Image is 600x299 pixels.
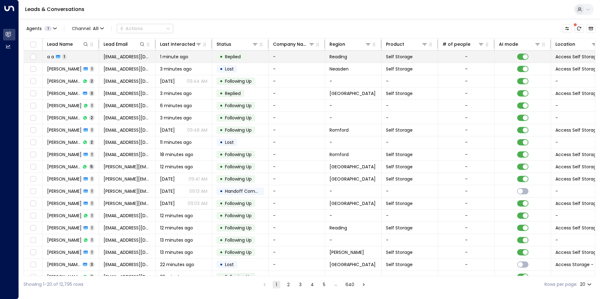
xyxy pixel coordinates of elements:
div: # of people [442,40,470,48]
td: - [269,149,325,160]
button: Go to page 3 [297,281,304,288]
div: • [220,149,223,160]
span: Following Up [225,249,252,255]
span: Danielle Walker [47,139,81,145]
span: Toggle select row [29,126,37,134]
span: Following Up [225,151,252,158]
div: - [465,249,468,255]
span: Toggle select row [29,261,37,269]
p: 09:03 AM [188,200,207,207]
div: Region [329,40,371,48]
span: 6 minutes ago [160,102,192,109]
span: sydneyjones730@gmail.com [104,274,151,280]
span: 13 minutes ago [160,249,193,255]
div: Product [386,40,404,48]
div: Company Name [273,40,308,48]
span: Toggle select row [29,163,37,171]
span: grantjordanpe@gmail.com [104,212,151,219]
td: - [269,271,325,283]
div: • [220,51,223,62]
span: 1 [90,249,94,255]
div: AI mode [499,40,541,48]
p: 09:13 AM [189,188,207,194]
span: melissa@icecleaning.co.uk [104,188,151,194]
span: Toggle select row [29,249,37,256]
span: 1 [90,188,94,194]
span: 23 minutes ago [160,274,194,280]
td: - [269,112,325,124]
span: 3 minutes ago [160,66,192,72]
span: All [93,26,99,31]
div: - [465,54,468,60]
button: Customize [563,24,571,33]
div: - [465,164,468,170]
span: Sutton [329,249,364,255]
nav: pagination navigation [260,281,368,288]
div: • [220,247,223,258]
button: Archived Leads [587,24,595,33]
div: 20 [580,280,593,289]
span: Sep 03, 2025 [160,188,175,194]
span: kamirrogi@outlook.com [104,78,151,84]
label: Rows per page: [544,281,577,288]
td: - [325,185,382,197]
span: 1 minute ago [160,54,188,60]
button: Go to page 640 [344,281,356,288]
span: melissa@icecleaning.co.uk [104,176,151,182]
span: Toggle select row [29,187,37,195]
div: - [465,90,468,97]
span: melissa@icecleaning.co.uk [104,200,151,207]
div: • [220,88,223,99]
div: • [220,210,223,221]
div: - [465,176,468,182]
td: - [382,185,438,197]
td: - [382,100,438,112]
td: - [325,75,382,87]
td: - [382,234,438,246]
span: Following Up [225,212,252,219]
span: 11 minutes ago [160,139,192,145]
td: - [382,210,438,222]
td: - [325,271,382,283]
span: Andrew Smith [47,261,81,268]
div: AI mode [499,40,518,48]
span: Following Up [225,274,252,280]
span: Toggle select row [29,175,37,183]
span: 2 [89,274,94,279]
span: Toggle select row [29,212,37,220]
span: Handoff Completed [225,188,269,194]
div: • [220,198,223,209]
a: Leads & Conversations [25,6,84,13]
span: Melissa Harrison [47,164,81,170]
span: pmihan66@gmail.com [104,237,151,243]
span: adamjmcmurray04@gmail.com [104,127,151,133]
button: Go to page 5 [320,281,328,288]
span: Romford [329,127,349,133]
span: harer89648@inupup.com [104,54,151,60]
div: Company Name [273,40,315,48]
span: Lost [225,139,234,145]
span: Toggle select row [29,65,37,73]
div: • [220,235,223,245]
span: 12 minutes ago [160,225,193,231]
div: • [220,161,223,172]
span: 18 minutes ago [160,151,193,158]
td: - [269,51,325,63]
div: Region [329,40,345,48]
button: Go to page 2 [285,281,292,288]
div: Button group with a nested menu [117,24,173,33]
td: - [269,100,325,112]
span: melissa@icecleaning.co.uk [104,164,151,170]
span: Cray Avenue [329,261,376,268]
span: Toggle select row [29,53,37,61]
td: - [269,124,325,136]
span: 12 minutes ago [160,212,193,219]
span: 1 [90,176,94,181]
span: Self Storage [386,127,413,133]
div: - [465,212,468,219]
span: Toggle select row [29,114,37,122]
span: 3 minutes ago [160,90,192,97]
span: Following Up [225,102,252,109]
span: Following Up [225,200,252,207]
td: - [382,75,438,87]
